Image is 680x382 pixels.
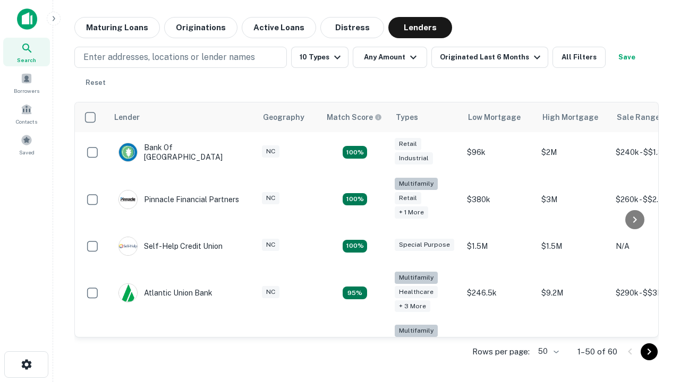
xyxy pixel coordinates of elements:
div: Types [396,111,418,124]
div: + 3 more [395,300,430,312]
iframe: Chat Widget [627,263,680,314]
span: Search [17,56,36,64]
div: Pinnacle Financial Partners [118,190,239,209]
button: Save your search to get updates of matches that match your search criteria. [610,47,644,68]
div: 50 [534,344,560,359]
div: NC [262,239,279,251]
div: Bank Of [GEOGRAPHIC_DATA] [118,143,246,162]
div: Multifamily [395,325,438,337]
td: $246k [462,319,536,373]
img: capitalize-icon.png [17,8,37,30]
p: Rows per page: [472,345,530,358]
div: Atlantic Union Bank [118,283,212,302]
p: Enter addresses, locations or lender names [83,51,255,64]
button: Distress [320,17,384,38]
div: NC [262,192,279,204]
button: 10 Types [291,47,348,68]
div: High Mortgage [542,111,598,124]
div: Matching Properties: 9, hasApolloMatch: undefined [343,286,367,299]
div: Matching Properties: 11, hasApolloMatch: undefined [343,240,367,253]
a: Search [3,38,50,66]
div: Lender [114,111,140,124]
a: Contacts [3,99,50,128]
button: Reset [79,72,113,93]
th: Lender [108,102,257,132]
td: $3M [536,172,610,226]
td: $2M [536,132,610,172]
div: Healthcare [395,286,438,298]
div: Multifamily [395,272,438,284]
td: $9.2M [536,266,610,320]
div: Low Mortgage [468,111,521,124]
div: Self-help Credit Union [118,237,223,256]
div: Special Purpose [395,239,454,251]
div: Multifamily [395,178,438,190]
th: Low Mortgage [462,102,536,132]
div: Originated Last 6 Months [440,51,543,64]
div: Geography [263,111,304,124]
button: Go to next page [641,343,658,360]
div: Sale Range [617,111,660,124]
div: Industrial [395,152,433,164]
th: Capitalize uses an advanced AI algorithm to match your search with the best lender. The match sco... [320,102,389,132]
span: Saved [19,148,35,157]
th: High Mortgage [536,102,610,132]
td: $1.5M [536,226,610,266]
a: Borrowers [3,68,50,97]
button: Lenders [388,17,452,38]
div: The Fidelity Bank [118,337,205,356]
td: $1.5M [462,226,536,266]
button: Active Loans [242,17,316,38]
div: Retail [395,138,421,150]
td: $380k [462,172,536,226]
img: picture [119,143,137,161]
h6: Match Score [327,111,380,123]
div: NC [262,145,279,158]
div: Matching Properties: 17, hasApolloMatch: undefined [343,193,367,206]
span: Borrowers [14,86,39,95]
div: Retail [395,192,421,204]
button: All Filters [552,47,606,68]
div: NC [262,286,279,298]
td: $246.5k [462,266,536,320]
th: Types [389,102,462,132]
button: Originations [164,17,237,38]
button: Any Amount [353,47,427,68]
div: Matching Properties: 15, hasApolloMatch: undefined [343,146,367,159]
button: Maturing Loans [74,17,160,38]
img: picture [119,284,137,302]
th: Geography [257,102,320,132]
button: Originated Last 6 Months [431,47,548,68]
span: Contacts [16,117,37,126]
img: picture [119,190,137,209]
img: picture [119,237,137,255]
div: Capitalize uses an advanced AI algorithm to match your search with the best lender. The match sco... [327,111,382,123]
div: + 1 more [395,206,428,219]
td: $96k [462,132,536,172]
button: Enter addresses, locations or lender names [74,47,287,68]
a: Saved [3,130,50,159]
td: $3.2M [536,319,610,373]
p: 1–50 of 60 [577,345,617,358]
